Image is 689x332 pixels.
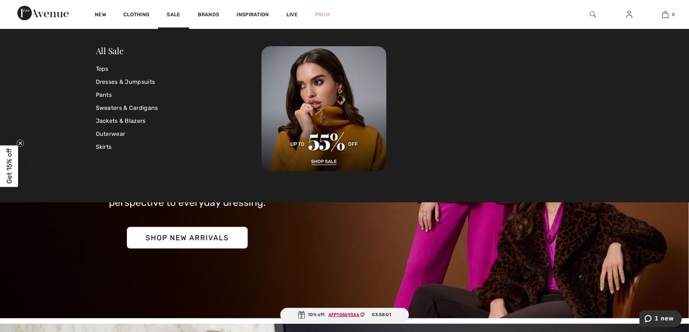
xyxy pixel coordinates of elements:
a: Skirts [96,141,262,154]
a: Live [286,11,298,18]
a: Jackets & Blazers [96,115,262,128]
div: 10% off: [280,308,409,322]
a: Brands [198,12,220,19]
a: Sale [167,12,180,19]
a: 0 [647,10,683,19]
img: Gift.svg [298,311,305,319]
a: Prom [315,11,329,18]
a: Clothing [123,12,149,19]
a: Sign In [620,10,638,19]
img: My Bag [662,10,668,19]
span: Inspiration [237,12,269,19]
ins: AFP105093A6 [328,312,360,317]
img: My Info [626,10,632,19]
a: All Sale [96,45,124,56]
a: Pants [96,89,262,102]
a: Outerwear [96,128,262,141]
a: Tops [96,62,262,76]
span: Get 15% off [5,148,13,184]
a: New [95,12,106,19]
iframe: Opens a widget where you can chat to one of our agents [639,310,682,328]
img: 250825113019_d881a28ff8cb6.jpg [261,46,386,171]
img: 1ère Avenue [17,6,69,20]
span: 03:58:01 [372,311,391,318]
img: search the website [590,10,596,19]
a: Dresses & Jumpsuits [96,76,262,89]
a: Sweaters & Cardigans [96,102,262,115]
span: 0 [672,11,675,18]
button: Close teaser [17,139,24,147]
